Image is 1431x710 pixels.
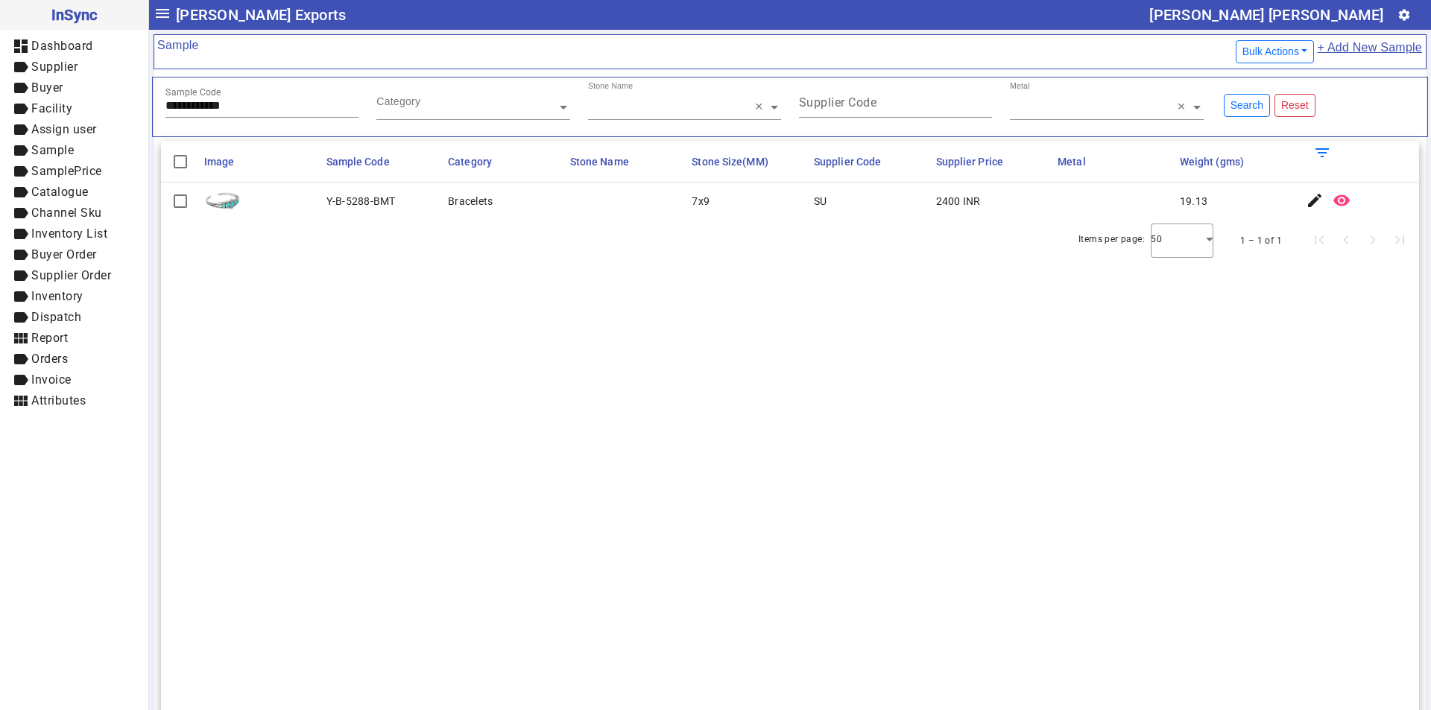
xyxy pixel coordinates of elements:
mat-icon: label [12,350,30,368]
mat-icon: view_module [12,392,30,410]
mat-icon: label [12,267,30,285]
span: Clear all [1178,100,1190,115]
div: Metal [1010,80,1030,92]
mat-icon: label [12,308,30,326]
mat-icon: label [12,288,30,305]
div: 19.13 [1180,194,1207,209]
mat-icon: filter_list [1313,144,1331,162]
span: Clear all [755,100,768,115]
mat-icon: label [12,100,30,118]
span: Invoice [31,373,72,387]
span: Stone Size(MM) [692,156,768,168]
span: Supplier Code [814,156,881,168]
mat-icon: dashboard [12,37,30,55]
mat-icon: view_module [12,329,30,347]
span: Catalogue [31,185,89,199]
span: Buyer Order [31,247,97,262]
span: Channel Sku [31,206,102,220]
span: Buyer [31,80,63,95]
img: 2b70baa0-0c32-48e9-868c-1eba54024bfd [204,183,241,220]
span: Metal [1058,156,1086,168]
span: Facility [31,101,72,115]
mat-icon: menu [154,4,171,22]
mat-icon: label [12,79,30,97]
span: Sample Code [326,156,390,168]
span: Supplier Order [31,268,111,282]
span: SamplePrice [31,164,102,178]
mat-icon: label [12,246,30,264]
div: Category [376,94,420,109]
span: InSync [12,3,136,27]
span: Weight (gms) [1180,156,1244,168]
span: Sample [31,143,74,157]
mat-icon: label [12,183,30,201]
span: [PERSON_NAME] Exports [176,3,346,27]
mat-icon: label [12,371,30,389]
div: 1 – 1 of 1 [1240,233,1282,248]
mat-icon: label [12,162,30,180]
div: Y-B-5288-BMT [326,194,396,209]
span: Image [204,156,235,168]
mat-label: Sample Code [165,87,221,98]
span: Stone Name [570,156,629,168]
div: Items per page: [1078,232,1145,247]
button: Reset [1274,94,1315,117]
mat-icon: settings [1397,8,1411,22]
span: Supplier [31,60,78,74]
span: Inventory List [31,226,107,241]
mat-icon: remove_red_eye [1333,191,1351,209]
button: Search [1224,94,1270,117]
div: [PERSON_NAME] [PERSON_NAME] [1149,3,1383,27]
mat-icon: label [12,204,30,222]
mat-icon: label [12,58,30,76]
span: Dashboard [31,39,93,53]
span: Assign user [31,122,97,136]
span: Attributes [31,393,86,408]
a: + Add New Sample [1316,38,1423,66]
div: SU [814,194,827,209]
span: Inventory [31,289,83,303]
span: Report [31,331,68,345]
div: 7x9 [692,194,710,209]
mat-icon: label [12,142,30,159]
div: Stone Name [588,80,633,92]
mat-icon: edit [1306,191,1324,209]
mat-icon: label [12,121,30,139]
span: Orders [31,352,68,366]
mat-card-header: Sample [154,34,1427,69]
button: Bulk Actions [1236,40,1315,63]
span: Dispatch [31,310,81,324]
mat-icon: label [12,225,30,243]
span: Supplier Price [936,156,1003,168]
div: Bracelets [448,194,493,209]
mat-label: Supplier Code [799,95,877,110]
span: Category [448,156,492,168]
div: 2400 INR [936,194,981,209]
